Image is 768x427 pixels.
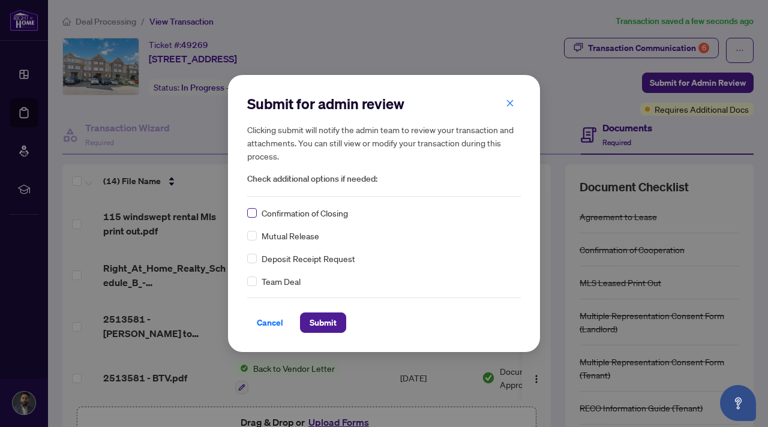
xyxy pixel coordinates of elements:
span: Team Deal [262,275,301,288]
span: close [506,99,514,107]
h5: Clicking submit will notify the admin team to review your transaction and attachments. You can st... [247,123,521,163]
span: Mutual Release [262,229,319,242]
span: Confirmation of Closing [262,206,348,219]
button: Submit [300,312,346,333]
span: Deposit Receipt Request [262,252,355,265]
span: Check additional options if needed: [247,172,521,186]
button: Cancel [247,312,293,333]
span: Submit [310,313,337,332]
button: Open asap [720,385,756,421]
h2: Submit for admin review [247,94,521,113]
span: Cancel [257,313,283,332]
